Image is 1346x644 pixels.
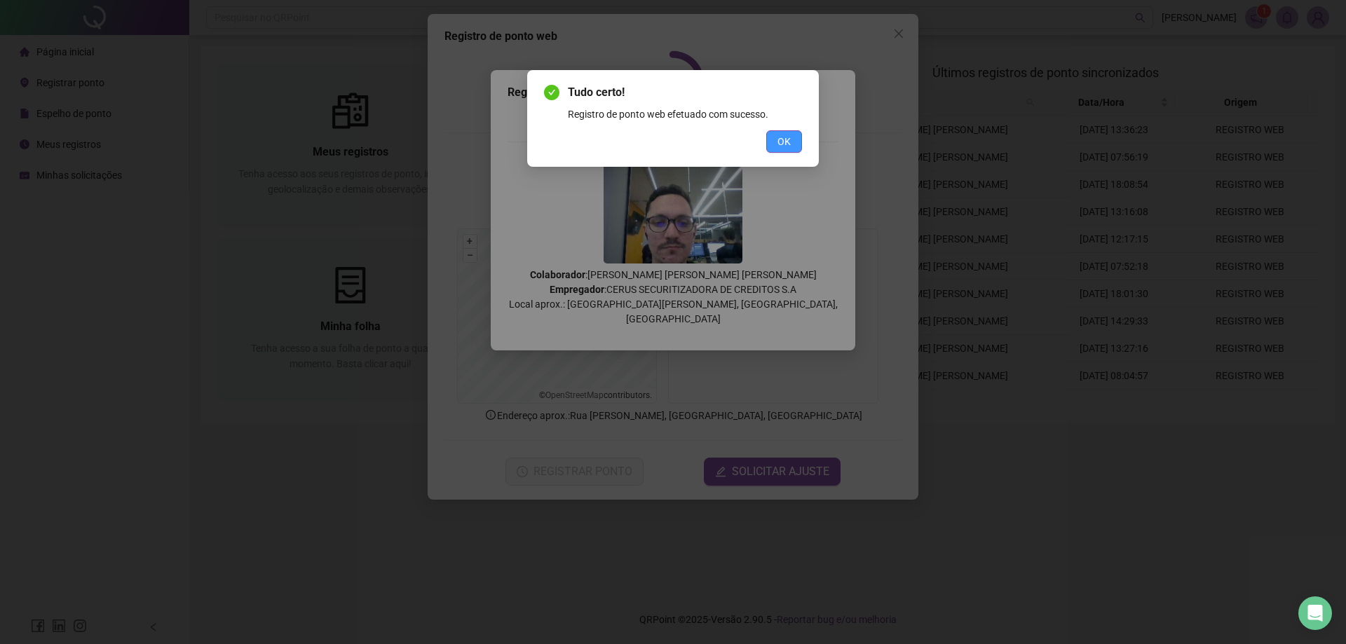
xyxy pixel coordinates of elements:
[1298,596,1332,630] div: Open Intercom Messenger
[544,85,559,100] span: check-circle
[777,134,791,149] span: OK
[766,130,802,153] button: OK
[568,84,802,101] span: Tudo certo!
[568,107,802,122] div: Registro de ponto web efetuado com sucesso.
